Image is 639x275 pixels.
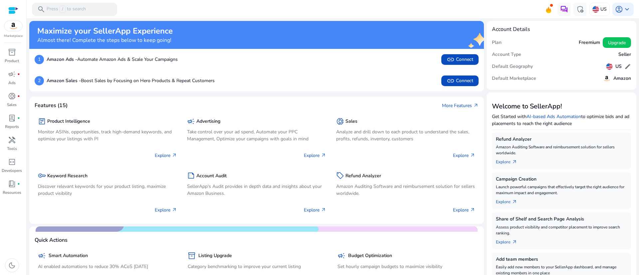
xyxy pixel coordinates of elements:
[187,117,195,125] span: campaign
[187,183,326,197] p: SellerApp's Audit provides in depth data and insights about your Amazon Business.
[447,56,473,64] span: Connect
[492,52,521,58] h5: Account Type
[496,257,627,262] h5: Add team members
[4,21,22,31] img: amazon.svg
[155,206,177,213] p: Explore
[17,183,20,185] span: fiber_manual_record
[172,153,177,158] span: arrow_outward
[447,77,473,85] span: Connect
[512,239,517,245] span: arrow_outward
[453,206,475,213] p: Explore
[8,114,16,122] span: lab_profile
[7,146,17,152] p: Tools
[38,183,177,197] p: Discover relevant keywords for your product listing, maximize product visibility
[47,119,90,124] h5: Product Intelligence
[8,48,16,56] span: inventory_2
[473,103,479,108] span: arrow_outward
[573,3,587,16] button: admin_panel_settings
[447,77,455,85] span: link
[35,76,44,85] p: 2
[606,63,613,70] img: us.svg
[492,26,530,33] h4: Account Details
[527,113,581,120] a: AI-based Ads Automation
[447,56,455,64] span: link
[47,77,215,84] p: Boost Sales by Focusing on Hero Products & Repeat Customers
[17,95,20,97] span: fiber_manual_record
[3,190,21,196] p: Resources
[336,128,475,142] p: Analyze and drill down to each product to understand the sales, profits, refunds, inventory, cust...
[4,34,23,39] p: Marketplace
[576,5,584,13] span: admin_panel_settings
[17,117,20,119] span: fiber_manual_record
[618,52,631,58] h5: Seller
[496,156,523,165] a: Explorearrow_outward
[321,207,326,212] span: arrow_outward
[8,92,16,100] span: donut_small
[624,63,631,70] span: edit
[345,119,357,124] h5: Sales
[5,58,19,64] p: Product
[496,137,627,142] h5: Refund Analyzer
[2,168,22,174] p: Developers
[603,74,611,82] img: amazon.svg
[8,80,16,86] p: Ads
[600,3,607,15] p: US
[47,56,178,63] p: Automate Amazon Ads & Scale Your Campaigns
[196,173,227,179] h5: Account Audit
[442,102,479,109] a: More Featuresarrow_outward
[198,253,232,259] h5: Listing Upgrade
[37,26,173,36] h2: Maximize your SellerApp Experience
[623,5,631,13] span: keyboard_arrow_down
[453,152,475,159] p: Explore
[321,153,326,158] span: arrow_outward
[336,183,475,197] p: Amazon Auditing Software and reimbursement solution for sellers worldwide.
[35,102,68,109] h4: Features (15)
[337,263,475,270] p: Set hourly campaign budgets to maximize visibility
[188,252,196,260] span: inventory_2
[38,263,176,270] p: AI enabled automations to reduce 30% ACoS [DATE]
[196,119,220,124] h5: Advertising
[336,117,344,125] span: donut_small
[512,159,517,165] span: arrow_outward
[336,172,344,180] span: sell
[60,6,66,13] span: /
[470,207,475,212] span: arrow_outward
[8,158,16,166] span: code_blocks
[470,153,475,158] span: arrow_outward
[492,40,502,46] h5: Plan
[8,136,16,144] span: handyman
[155,152,177,159] p: Explore
[8,261,16,269] span: dark_mode
[496,236,523,245] a: Explorearrow_outward
[187,128,326,142] p: Take control over your ad spend, Automate your PPC Management, Optimize your campaigns with goals...
[492,102,631,110] h3: Welcome to SellerApp!
[47,77,81,84] b: Amazon Sales -
[492,113,631,127] p: Get Started with to optimize bids and ad placements to reach the right audience
[172,207,177,212] span: arrow_outward
[512,199,517,205] span: arrow_outward
[304,152,326,159] p: Explore
[345,173,381,179] h5: Refund Analyzer
[348,253,392,259] h5: Budget Optimization
[441,75,479,86] button: linkConnect
[496,144,627,156] p: Amazon Auditing Software and reimbursement solution for sellers worldwide.
[608,39,626,46] span: Upgrade
[187,172,195,180] span: summarize
[592,6,599,13] img: us.svg
[38,252,46,260] span: campaign
[8,180,16,188] span: book_4
[47,6,86,13] p: Press to search
[603,37,631,48] button: Upgrade
[496,196,523,205] a: Explorearrow_outward
[613,76,631,81] h5: Amazon
[49,253,88,259] h5: Smart Automation
[337,252,345,260] span: campaign
[496,177,627,182] h5: Campaign Creation
[38,117,46,125] span: package
[492,64,533,69] h5: Default Geography
[615,64,622,69] h5: US
[188,263,325,270] p: Category benchmarking to improve your current listing
[37,37,173,44] h4: Almost there! Complete the steps below to keep going!
[7,102,17,108] p: Sales
[304,206,326,213] p: Explore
